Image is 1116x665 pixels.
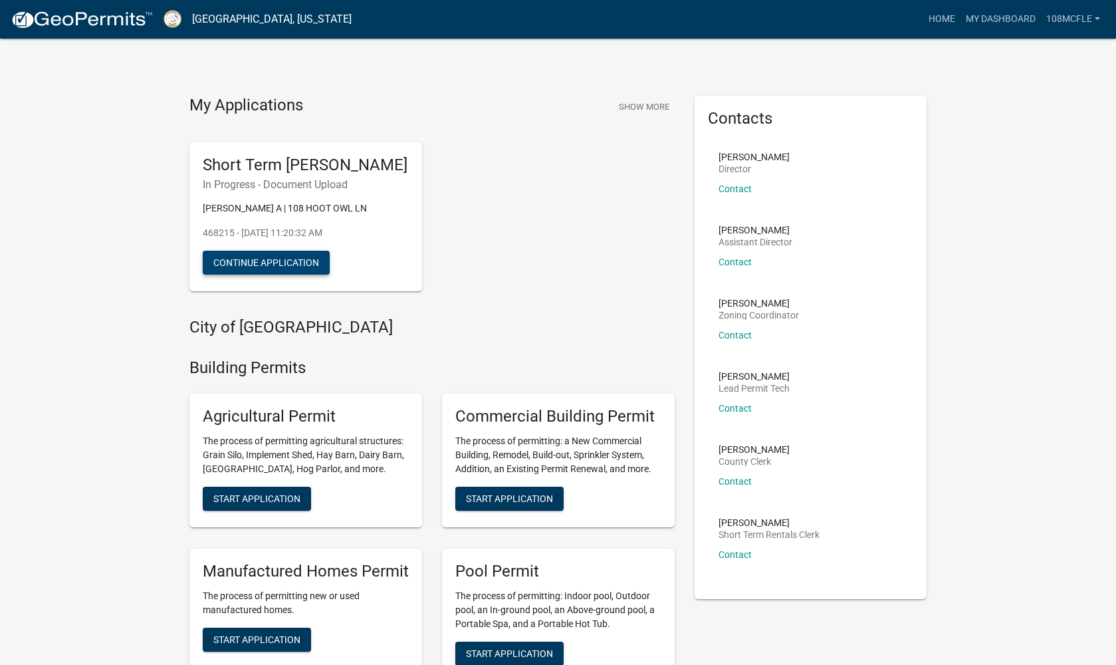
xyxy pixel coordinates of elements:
[719,152,790,162] p: [PERSON_NAME]
[719,530,820,539] p: Short Term Rentals Clerk
[719,384,790,393] p: Lead Permit Tech
[189,358,675,378] h4: Building Permits
[189,318,675,337] h4: City of [GEOGRAPHIC_DATA]
[719,403,752,414] a: Contact
[203,226,409,240] p: 468215 - [DATE] 11:20:32 AM
[164,10,181,28] img: Putnam County, Georgia
[203,589,409,617] p: The process of permitting new or used manufactured homes.
[466,648,553,658] span: Start Application
[203,178,409,191] h6: In Progress - Document Upload
[719,476,752,487] a: Contact
[923,7,960,32] a: Home
[455,562,661,581] h5: Pool Permit
[203,407,409,426] h5: Agricultural Permit
[455,487,564,511] button: Start Application
[203,201,409,215] p: [PERSON_NAME] A | 108 HOOT OWL LN
[719,372,790,381] p: [PERSON_NAME]
[189,96,303,116] h4: My Applications
[203,562,409,581] h5: Manufactured Homes Permit
[1041,7,1105,32] a: 108mcfle
[203,434,409,476] p: The process of permitting agricultural structures: Grain Silo, Implement Shed, Hay Barn, Dairy Ba...
[203,251,330,275] button: Continue Application
[203,487,311,511] button: Start Application
[455,407,661,426] h5: Commercial Building Permit
[719,330,752,340] a: Contact
[213,493,300,503] span: Start Application
[203,628,311,652] button: Start Application
[213,634,300,644] span: Start Application
[719,184,752,194] a: Contact
[614,96,675,118] button: Show More
[192,8,352,31] a: [GEOGRAPHIC_DATA], [US_STATE]
[719,225,792,235] p: [PERSON_NAME]
[719,457,790,466] p: County Clerk
[719,311,799,320] p: Zoning Coordinator
[719,257,752,267] a: Contact
[708,109,914,128] h5: Contacts
[455,589,661,631] p: The process of permitting: Indoor pool, Outdoor pool, an In-ground pool, an Above-ground pool, a ...
[203,156,409,175] h5: Short Term [PERSON_NAME]
[466,493,553,503] span: Start Application
[960,7,1041,32] a: My Dashboard
[455,434,661,476] p: The process of permitting: a New Commercial Building, Remodel, Build-out, Sprinkler System, Addit...
[719,518,820,527] p: [PERSON_NAME]
[719,237,792,247] p: Assistant Director
[719,549,752,560] a: Contact
[719,445,790,454] p: [PERSON_NAME]
[719,164,790,174] p: Director
[719,299,799,308] p: [PERSON_NAME]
